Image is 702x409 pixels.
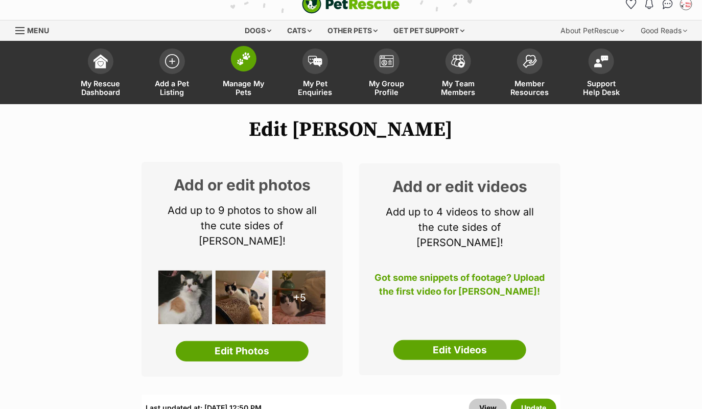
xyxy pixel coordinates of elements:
[634,20,694,41] div: Good Reads
[280,20,319,41] div: Cats
[238,20,279,41] div: Dogs
[221,79,267,97] span: Manage My Pets
[566,43,637,104] a: Support Help Desk
[364,79,410,97] span: My Group Profile
[165,54,179,68] img: add-pet-listing-icon-0afa8454b4691262ce3f59096e99ab1cd57d4a30225e0717b998d2c9b9846f56.svg
[375,179,545,194] h2: Add or edit videos
[494,43,566,104] a: Member Resources
[380,55,394,67] img: group-profile-icon-3fa3cf56718a62981997c0bc7e787c4b2cf8bcc04b72c1350f741eb67cf2f40e.svg
[136,43,208,104] a: Add a Pet Listing
[157,177,327,193] h2: Add or edit photos
[375,271,545,304] p: Got some snippets of footage? Upload the first video for [PERSON_NAME]!
[272,271,326,324] div: +5
[423,43,494,104] a: My Team Members
[292,79,338,97] span: My Pet Enquiries
[435,79,481,97] span: My Team Members
[65,43,136,104] a: My Rescue Dashboard
[157,203,327,249] p: Add up to 9 photos to show all the cute sides of [PERSON_NAME]!
[279,43,351,104] a: My Pet Enquiries
[237,52,251,65] img: manage-my-pets-icon-02211641906a0b7f246fdf0571729dbe1e7629f14944591b6c1af311fb30b64b.svg
[523,55,537,68] img: member-resources-icon-8e73f808a243e03378d46382f2149f9095a855e16c252ad45f914b54edf8863c.svg
[594,55,609,67] img: help-desk-icon-fdf02630f3aa405de69fd3d07c3f3aa587a6932b1a1747fa1d2bba05be0121f9.svg
[208,43,279,104] a: Manage My Pets
[553,20,631,41] div: About PetRescue
[393,340,526,360] a: Edit Videos
[375,204,545,250] p: Add up to 4 videos to show all the cute sides of [PERSON_NAME]!
[15,20,56,39] a: Menu
[308,56,322,67] img: pet-enquiries-icon-7e3ad2cf08bfb03b45e93fb7055b45f3efa6380592205ae92323e6603595dc1f.svg
[451,55,465,68] img: team-members-icon-5396bd8760b3fe7c0b43da4ab00e1e3bb1a5d9ba89233759b79545d2d3fc5d0d.svg
[27,26,49,35] span: Menu
[507,79,553,97] span: Member Resources
[176,341,309,362] a: Edit Photos
[78,79,124,97] span: My Rescue Dashboard
[321,20,385,41] div: Other pets
[93,54,108,68] img: dashboard-icon-eb2f2d2d3e046f16d808141f083e7271f6b2e854fb5c12c21221c1fb7104beca.svg
[387,20,472,41] div: Get pet support
[578,79,624,97] span: Support Help Desk
[149,79,195,97] span: Add a Pet Listing
[351,43,423,104] a: My Group Profile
